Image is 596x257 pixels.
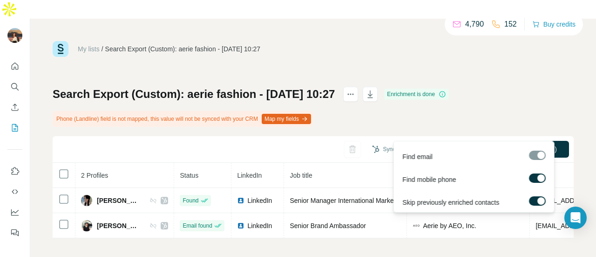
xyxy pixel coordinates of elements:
span: Find mobile phone [402,175,456,184]
div: Enrichment is done [384,89,449,100]
span: Found [183,196,198,205]
span: LinkedIn [247,221,272,230]
span: Email found [183,222,212,230]
button: Search [7,78,22,95]
span: Senior Brand Ambassador [290,222,366,229]
span: [PERSON_NAME] [97,196,140,205]
span: Find email [402,152,433,161]
span: Senior Manager International Marketing [290,197,404,204]
a: My lists [78,45,100,53]
p: 4,790 [465,19,484,30]
div: Search Export (Custom): aerie fashion - [DATE] 10:27 [105,44,261,54]
span: LinkedIn [247,196,272,205]
span: Skip previously enriched contacts [402,198,499,207]
button: actions [343,87,358,102]
img: Avatar [7,28,22,43]
span: Aerie by AEO, Inc. [423,221,476,230]
img: Avatar [81,220,92,231]
button: My lists [7,119,22,136]
img: LinkedIn logo [237,197,244,204]
img: Avatar [81,195,92,206]
span: LinkedIn [237,172,262,179]
img: Surfe Logo [53,41,68,57]
span: Job title [290,172,312,179]
div: Phone (Landline) field is not mapped, this value will not be synced with your CRM [53,111,313,127]
li: / [102,44,103,54]
h1: Search Export (Custom): aerie fashion - [DATE] 10:27 [53,87,335,102]
button: Sync all to HubSpot (2) [366,142,447,156]
button: Feedback [7,224,22,241]
button: Enrich CSV [7,99,22,116]
span: Status [180,172,198,179]
span: [PERSON_NAME] [97,221,140,230]
button: Map my fields [262,114,311,124]
p: 152 [504,19,517,30]
img: company-logo [413,222,420,229]
div: Open Intercom Messenger [564,207,587,229]
button: Quick start [7,58,22,75]
span: 2 Profiles [81,172,108,179]
button: Use Surfe API [7,183,22,200]
button: Buy credits [532,18,576,31]
button: Use Surfe on LinkedIn [7,163,22,180]
img: LinkedIn logo [237,222,244,229]
button: Dashboard [7,204,22,221]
